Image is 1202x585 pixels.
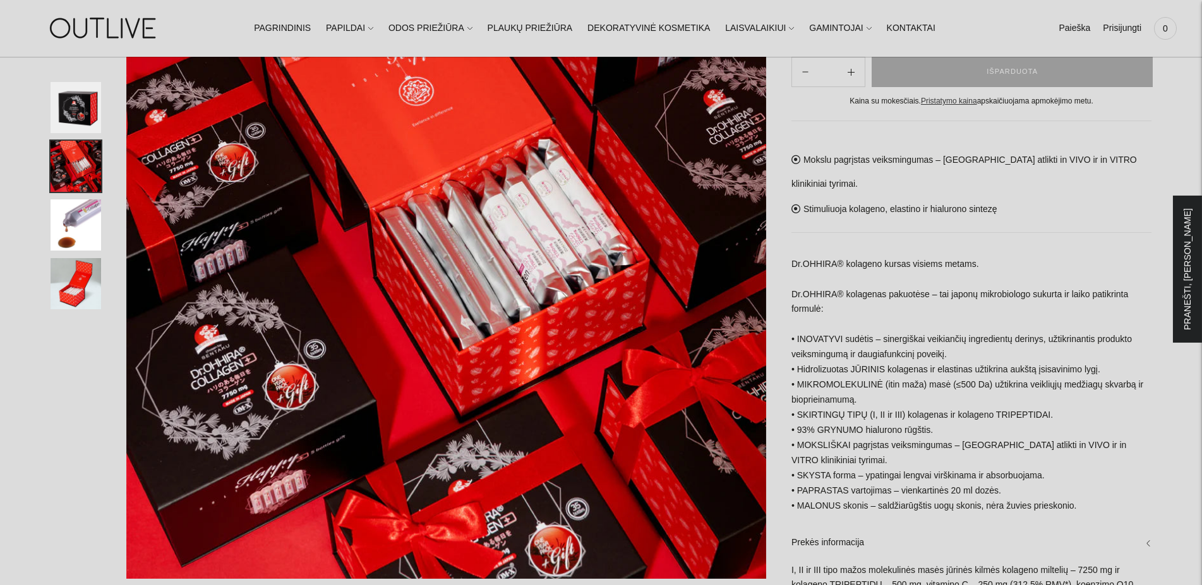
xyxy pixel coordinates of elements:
[792,57,819,87] button: Add product quantity
[791,523,1151,563] a: Prekės informacija
[388,15,472,42] a: ODOS PRIEŽIŪRA
[872,57,1153,87] button: IŠPARDUOTA
[838,57,865,87] button: Subtract product quantity
[51,258,101,309] button: Translation missing: en.general.accessibility.image_thumbail
[887,15,935,42] a: KONTAKTAI
[51,82,101,133] button: Translation missing: en.general.accessibility.image_thumbail
[791,257,1151,514] p: Dr.OHHIRA® kolageno kursas visiems metams. Dr.OHHIRA® kolagenas pakuotėse – tai japonų mikrobiolo...
[791,95,1151,108] div: Kaina su mokesčiais. apskaičiuojama apmokėjimo metu.
[1154,15,1177,42] a: 0
[51,141,101,192] button: Translation missing: en.general.accessibility.image_thumbail
[809,15,871,42] a: GAMINTOJAI
[488,15,573,42] a: PLAUKŲ PRIEŽIŪRA
[587,15,710,42] a: DEKORATYVINĖ KOSMETIKA
[819,63,838,81] input: Product quantity
[1059,15,1090,42] a: Paieška
[51,199,101,251] button: Translation missing: en.general.accessibility.image_thumbail
[25,6,183,50] img: OUTLIVE
[254,15,311,42] a: PAGRINDINIS
[1103,15,1141,42] a: Prisijungti
[987,66,1038,78] span: IŠPARDUOTA
[725,15,794,42] a: LAISVALAIKIUI
[1157,20,1174,37] span: 0
[921,97,977,105] a: Pristatymo kaina
[326,15,373,42] a: PAPILDAI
